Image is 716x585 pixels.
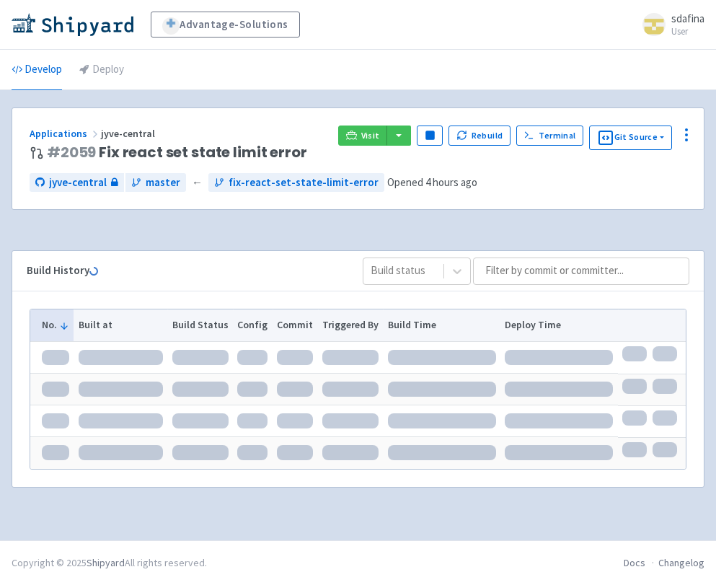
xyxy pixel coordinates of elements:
[146,175,180,191] span: master
[361,130,380,141] span: Visit
[338,126,387,146] a: Visit
[79,50,124,90] a: Deploy
[448,126,511,146] button: Rebuild
[208,173,384,193] a: fix-react-set-state-limit-error
[12,50,62,90] a: Develop
[47,142,96,162] a: #2059
[229,175,379,191] span: fix-react-set-state-limit-error
[473,258,689,285] input: Filter by commit or committer...
[516,126,583,146] a: Terminal
[318,309,384,341] th: Triggered By
[12,13,133,36] img: Shipyard logo
[42,317,69,333] button: No.
[273,309,318,341] th: Commit
[74,309,167,341] th: Built at
[589,126,672,150] button: Git Source
[49,175,107,191] span: jyve-central
[192,175,203,191] span: ←
[671,12,704,25] span: sdafina
[151,12,300,38] a: Advantage-Solutions
[624,556,645,569] a: Docs
[125,173,186,193] a: master
[233,309,273,341] th: Config
[12,555,207,571] div: Copyright © 2025 All rights reserved.
[30,127,101,140] a: Applications
[27,263,340,279] div: Build History
[425,175,477,189] time: 4 hours ago
[87,556,125,569] a: Shipyard
[30,173,124,193] a: jyve-central
[47,144,306,161] span: Fix react set state limit error
[101,127,157,140] span: jyve-central
[417,126,443,146] button: Pause
[383,309,500,341] th: Build Time
[658,556,704,569] a: Changelog
[167,309,233,341] th: Build Status
[500,309,618,341] th: Deploy Time
[671,27,704,36] small: User
[634,13,704,36] a: sdafina User
[387,175,477,189] span: Opened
